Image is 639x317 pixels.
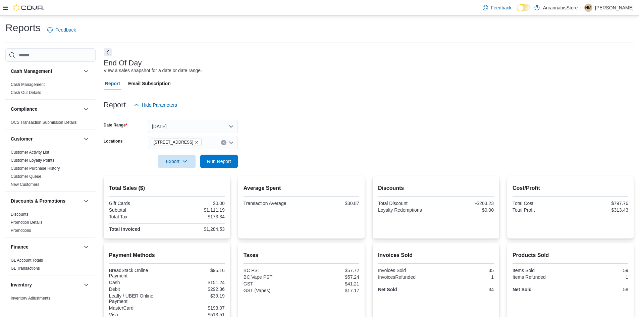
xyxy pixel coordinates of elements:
span: Report [105,77,120,90]
span: Hide Parameters [142,102,177,108]
span: Customer Loyalty Points [11,158,54,163]
div: MasterCard [109,305,166,311]
a: Customer Activity List [11,150,49,155]
button: Run Report [200,155,238,168]
div: $1,111.19 [168,207,225,213]
div: BC PST [244,268,300,273]
button: [DATE] [148,120,238,133]
div: Finance [5,256,96,275]
div: $39.19 [168,293,225,299]
div: Invoices Sold [378,268,435,273]
h3: Report [104,101,126,109]
div: $151.24 [168,280,225,285]
a: Promotions [11,228,31,233]
button: Inventory [11,281,81,288]
div: $797.76 [572,201,628,206]
div: $57.72 [303,268,359,273]
div: Total Cost [513,201,569,206]
h3: Discounts & Promotions [11,198,65,204]
span: Feedback [55,27,76,33]
div: $0.00 [437,207,494,213]
span: 2267 Kingsway - 450548 [151,139,202,146]
div: $173.34 [168,214,225,219]
a: Customer Queue [11,174,41,179]
div: Total Profit [513,207,569,213]
a: GL Account Totals [11,258,43,263]
div: Customer [5,148,96,191]
div: $30.87 [303,201,359,206]
div: 58 [572,287,628,292]
h2: Invoices Sold [378,251,494,259]
div: Subtotal [109,207,166,213]
div: Debit [109,286,166,292]
button: Cash Management [82,67,90,75]
button: Customer [11,136,81,142]
div: InvoicesRefunded [378,274,435,280]
button: Finance [11,244,81,250]
button: Compliance [11,106,81,112]
div: Cash [109,280,166,285]
label: Locations [104,139,123,144]
button: Export [158,155,196,168]
span: HM [585,4,592,12]
div: $313.43 [572,207,628,213]
h3: Cash Management [11,68,52,74]
div: Leafly / UBER Online Payment [109,293,166,304]
strong: Net Sold [513,287,532,292]
div: Compliance [5,118,96,129]
button: Discounts & Promotions [11,198,81,204]
span: Email Subscription [128,77,171,90]
div: Total Tax [109,214,166,219]
button: Customer [82,135,90,143]
button: Hide Parameters [131,98,180,112]
div: BreadStack Online Payment [109,268,166,278]
h2: Cost/Profit [513,184,628,192]
div: $1,284.53 [168,226,225,232]
div: -$203.23 [437,201,494,206]
div: $292.36 [168,286,225,292]
a: New Customers [11,182,39,187]
a: Promotion Details [11,220,43,225]
img: Cova [13,4,44,11]
a: Discounts [11,212,29,217]
div: $17.17 [303,288,359,293]
h2: Total Sales ($) [109,184,225,192]
p: ArcannabisStore [543,4,578,12]
div: 1 [572,274,628,280]
div: $57.24 [303,274,359,280]
strong: Total Invoiced [109,226,140,232]
div: GST (Vapes) [244,288,300,293]
button: Inventory [82,281,90,289]
h1: Reports [5,21,41,35]
strong: Net Sold [378,287,397,292]
div: 34 [437,287,494,292]
button: Compliance [82,105,90,113]
div: $193.07 [168,305,225,311]
div: $0.00 [168,201,225,206]
div: 1 [437,274,494,280]
span: Run Report [207,158,231,165]
div: Transaction Average [244,201,300,206]
div: 59 [572,268,628,273]
h3: Customer [11,136,33,142]
div: Loyalty Redemptions [378,207,435,213]
a: Cash Out Details [11,90,41,95]
span: Cash Management [11,82,45,87]
div: Gift Cards [109,201,166,206]
button: Remove 2267 Kingsway - 450548 from selection in this group [195,140,199,144]
h3: Finance [11,244,29,250]
div: Items Refunded [513,274,569,280]
a: Inventory Adjustments [11,296,50,301]
a: Feedback [45,23,78,37]
button: Discounts & Promotions [82,197,90,205]
h2: Taxes [244,251,359,259]
a: Customer Purchase History [11,166,60,171]
div: BC Vape PST [244,274,300,280]
span: Export [162,155,192,168]
input: Dark Mode [517,4,531,11]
